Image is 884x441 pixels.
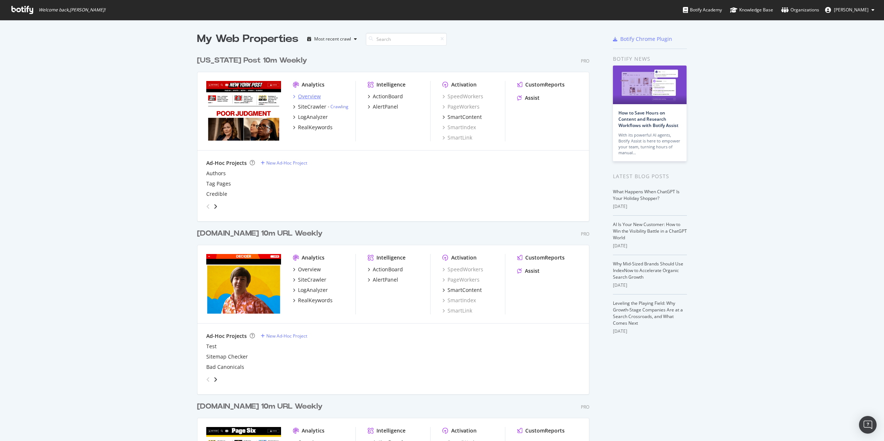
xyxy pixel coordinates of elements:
div: angle-left [203,374,213,385]
img: www.Nypost.com [206,81,281,141]
a: New Ad-Hoc Project [261,160,307,166]
div: Latest Blog Posts [613,172,687,180]
div: [DATE] [613,328,687,335]
div: Overview [298,93,321,100]
div: Intelligence [376,427,406,434]
a: New Ad-Hoc Project [261,333,307,339]
div: AlertPanel [373,103,398,110]
span: Brendan O'Connell [834,7,869,13]
div: Analytics [302,254,325,261]
div: Activation [451,427,477,434]
a: Overview [293,93,321,100]
div: Overview [298,266,321,273]
div: Ad-Hoc Projects [206,332,247,340]
div: Botify Academy [683,6,722,14]
div: Botify news [613,55,687,63]
div: Knowledge Base [730,6,773,14]
div: LogAnalyzer [298,113,328,121]
div: ActionBoard [373,266,403,273]
a: CustomReports [517,427,565,434]
div: Activation [451,254,477,261]
div: SpeedWorkers [442,266,483,273]
div: angle-right [213,203,218,210]
a: CustomReports [517,81,565,88]
div: CustomReports [525,254,565,261]
a: PageWorkers [442,103,480,110]
a: ActionBoard [368,93,403,100]
div: Organizations [781,6,819,14]
div: Activation [451,81,477,88]
a: [DOMAIN_NAME] 10m URL Weekly [197,401,326,412]
a: SmartIndex [442,297,476,304]
a: Authors [206,170,226,177]
div: ActionBoard [373,93,403,100]
a: SmartContent [442,286,482,294]
a: AlertPanel [368,103,398,110]
div: SiteCrawler [298,276,326,283]
a: SiteCrawler [293,276,326,283]
span: Welcome back, [PERSON_NAME] ! [39,7,105,13]
div: Ad-Hoc Projects [206,159,247,167]
div: [DOMAIN_NAME] 10m URL Weekly [197,401,323,412]
a: ActionBoard [368,266,403,273]
a: SmartContent [442,113,482,121]
div: Assist [525,94,540,102]
div: New Ad-Hoc Project [266,333,307,339]
div: [DATE] [613,203,687,210]
a: Crawling [330,103,348,110]
div: RealKeywords [298,124,333,131]
div: LogAnalyzer [298,286,328,294]
div: With its powerful AI agents, Botify Assist is here to empower your team, turning hours of manual… [618,132,681,156]
a: LogAnalyzer [293,113,328,121]
div: SiteCrawler [298,103,326,110]
a: How to Save Hours on Content and Research Workflows with Botify Assist [618,110,678,128]
a: Credible [206,190,227,198]
div: SmartContent [448,286,482,294]
div: Analytics [302,427,325,434]
a: AI Is Your New Customer: How to Win the Visibility Battle in a ChatGPT World [613,221,687,241]
div: Pro [581,231,589,237]
img: How to Save Hours on Content and Research Workflows with Botify Assist [613,66,687,104]
a: Tag Pages [206,180,231,187]
div: New Ad-Hoc Project [266,160,307,166]
a: Leveling the Playing Field: Why Growth-Stage Companies Are at a Search Crossroads, and What Comes... [613,300,683,326]
div: Botify Chrome Plugin [620,35,672,43]
a: SmartLink [442,307,472,314]
div: SmartContent [448,113,482,121]
a: RealKeywords [293,124,333,131]
a: Bad Canonicals [206,363,244,371]
div: angle-right [213,376,218,383]
div: Analytics [302,81,325,88]
div: [DATE] [613,282,687,289]
a: LogAnalyzer [293,286,328,294]
a: SmartIndex [442,124,476,131]
a: Botify Chrome Plugin [613,35,672,43]
div: Pro [581,58,589,64]
a: CustomReports [517,254,565,261]
div: Pro [581,404,589,410]
a: Overview [293,266,321,273]
div: Intelligence [376,81,406,88]
a: SpeedWorkers [442,93,483,100]
div: Test [206,343,217,350]
a: Assist [517,94,540,102]
a: Sitemap Checker [206,353,248,360]
a: PageWorkers [442,276,480,283]
div: - [328,103,348,110]
img: www.Decider.com [206,254,281,314]
div: [DOMAIN_NAME] 10m URL Weekly [197,228,323,239]
a: SmartLink [442,134,472,141]
button: Most recent crawl [304,33,360,45]
a: AlertPanel [368,276,398,283]
div: CustomReports [525,427,565,434]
